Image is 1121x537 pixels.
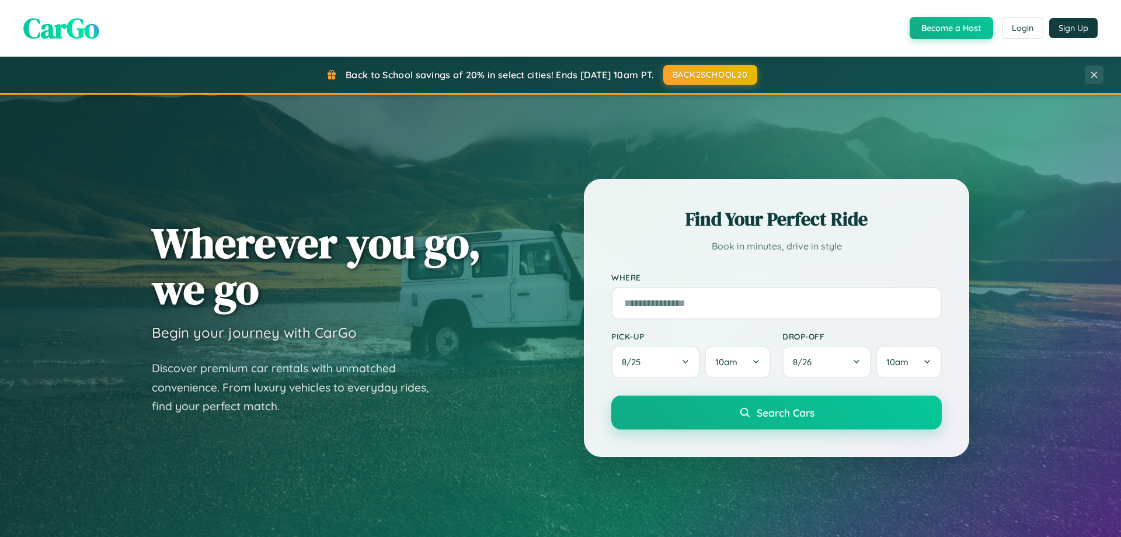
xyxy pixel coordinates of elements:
button: 8/25 [611,346,700,378]
label: Where [611,272,942,282]
button: BACK2SCHOOL20 [663,65,757,85]
span: Back to School savings of 20% in select cities! Ends [DATE] 10am PT. [346,69,654,81]
button: Login [1002,18,1043,39]
span: 10am [715,356,737,368]
button: Become a Host [910,17,993,39]
span: 8 / 26 [793,356,817,368]
span: 10am [886,356,908,368]
button: Search Cars [611,396,942,429]
button: 8/26 [782,346,871,378]
label: Pick-up [611,331,771,341]
span: CarGo [23,9,99,47]
h2: Find Your Perfect Ride [611,206,942,232]
h3: Begin your journey with CarGo [152,324,357,341]
label: Drop-off [782,331,942,341]
span: Search Cars [757,406,814,419]
p: Discover premium car rentals with unmatched convenience. From luxury vehicles to everyday rides, ... [152,359,444,416]
button: 10am [876,346,942,378]
span: 8 / 25 [622,356,646,368]
button: Sign Up [1049,18,1098,38]
h1: Wherever you go, we go [152,220,481,312]
p: Book in minutes, drive in style [611,238,942,255]
button: 10am [705,346,771,378]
